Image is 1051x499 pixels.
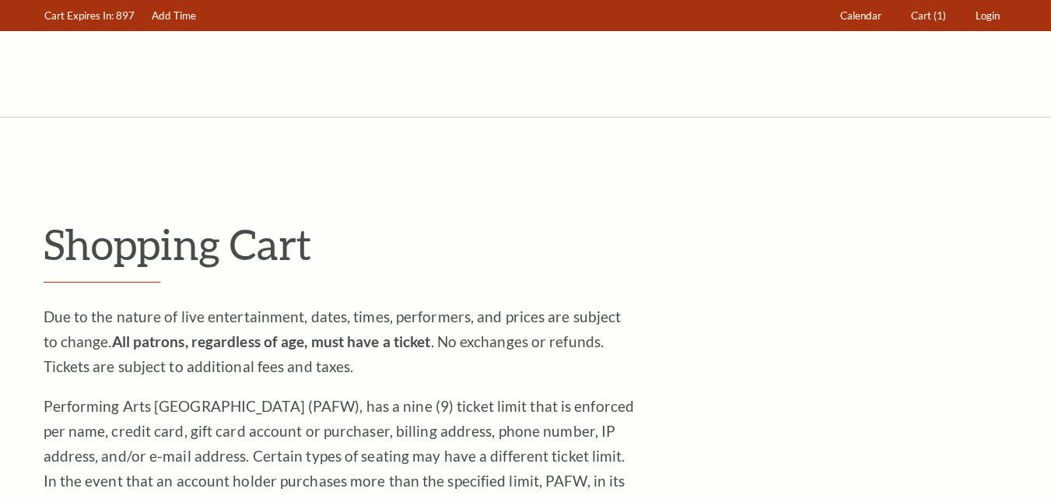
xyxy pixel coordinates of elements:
[44,219,1008,269] p: Shopping Cart
[903,1,953,31] a: Cart (1)
[911,9,931,22] span: Cart
[144,1,203,31] a: Add Time
[934,9,946,22] span: (1)
[44,307,622,375] span: Due to the nature of live entertainment, dates, times, performers, and prices are subject to chan...
[112,332,431,350] strong: All patrons, regardless of age, must have a ticket
[976,9,1000,22] span: Login
[116,9,135,22] span: 897
[840,9,881,22] span: Calendar
[968,1,1007,31] a: Login
[44,9,114,22] span: Cart Expires In:
[832,1,888,31] a: Calendar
